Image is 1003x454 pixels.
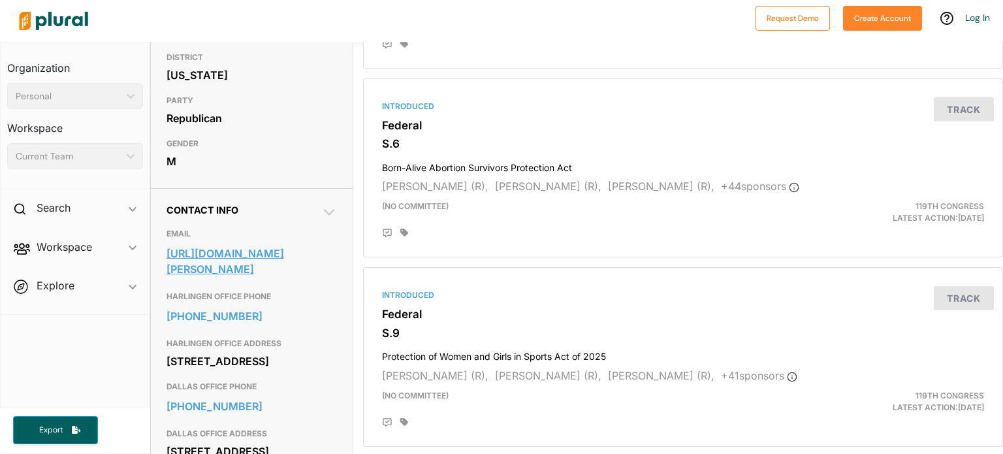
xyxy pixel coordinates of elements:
div: Add tags [400,417,408,427]
div: [US_STATE] [167,65,338,85]
div: Latest Action: [DATE] [787,201,994,224]
div: Add Position Statement [382,417,392,428]
h3: Workspace [7,109,143,138]
span: 119th Congress [915,391,984,400]
span: [PERSON_NAME] (R), [495,180,601,193]
button: Track [934,97,994,122]
span: Contact Info [167,204,238,216]
div: Introduced [382,289,984,301]
h4: Protection of Women and Girls in Sports Act of 2025 [382,345,984,363]
div: Latest Action: [DATE] [787,390,994,413]
h4: Born-Alive Abortion Survivors Protection Act [382,156,984,174]
span: [PERSON_NAME] (R), [608,180,714,193]
div: Current Team [16,150,121,163]
div: Republican [167,108,338,128]
h3: DALLAS OFFICE PHONE [167,379,338,395]
a: [PHONE_NUMBER] [167,306,338,326]
div: Introduced [382,101,984,112]
h3: EMAIL [167,226,338,242]
h3: PARTY [167,93,338,108]
h3: GENDER [167,136,338,152]
button: Request Demo [756,6,830,31]
a: Create Account [843,10,922,24]
div: (no committee) [372,390,786,413]
span: + 44 sponsor s [721,180,799,193]
div: Personal [16,89,121,103]
h3: Federal [382,308,984,321]
h3: Organization [7,49,143,78]
div: Add Position Statement [382,228,392,238]
div: Add Position Statement [382,39,392,50]
button: Track [934,286,994,310]
h3: DISTRICT [167,50,338,65]
h3: DALLAS OFFICE ADDRESS [167,426,338,442]
span: 119th Congress [915,201,984,211]
div: Add tags [400,228,408,237]
h3: Federal [382,119,984,132]
span: [PERSON_NAME] (R), [608,369,714,382]
h2: Search [37,201,71,215]
div: (no committee) [372,201,786,224]
span: + 41 sponsor s [721,369,797,382]
span: [PERSON_NAME] (R), [382,369,488,382]
button: Create Account [843,6,922,31]
span: [PERSON_NAME] (R), [382,180,488,193]
h3: S.6 [382,137,984,150]
button: Export [13,416,98,444]
h3: HARLINGEN OFFICE ADDRESS [167,336,338,351]
div: M [167,152,338,171]
h3: HARLINGEN OFFICE PHONE [167,289,338,304]
span: Export [30,425,72,436]
a: Log In [965,12,990,24]
h3: S.9 [382,327,984,340]
a: Request Demo [756,10,830,24]
a: [URL][DOMAIN_NAME][PERSON_NAME] [167,244,338,279]
span: [PERSON_NAME] (R), [495,369,601,382]
a: [PHONE_NUMBER] [167,397,338,416]
div: [STREET_ADDRESS] [167,351,338,371]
